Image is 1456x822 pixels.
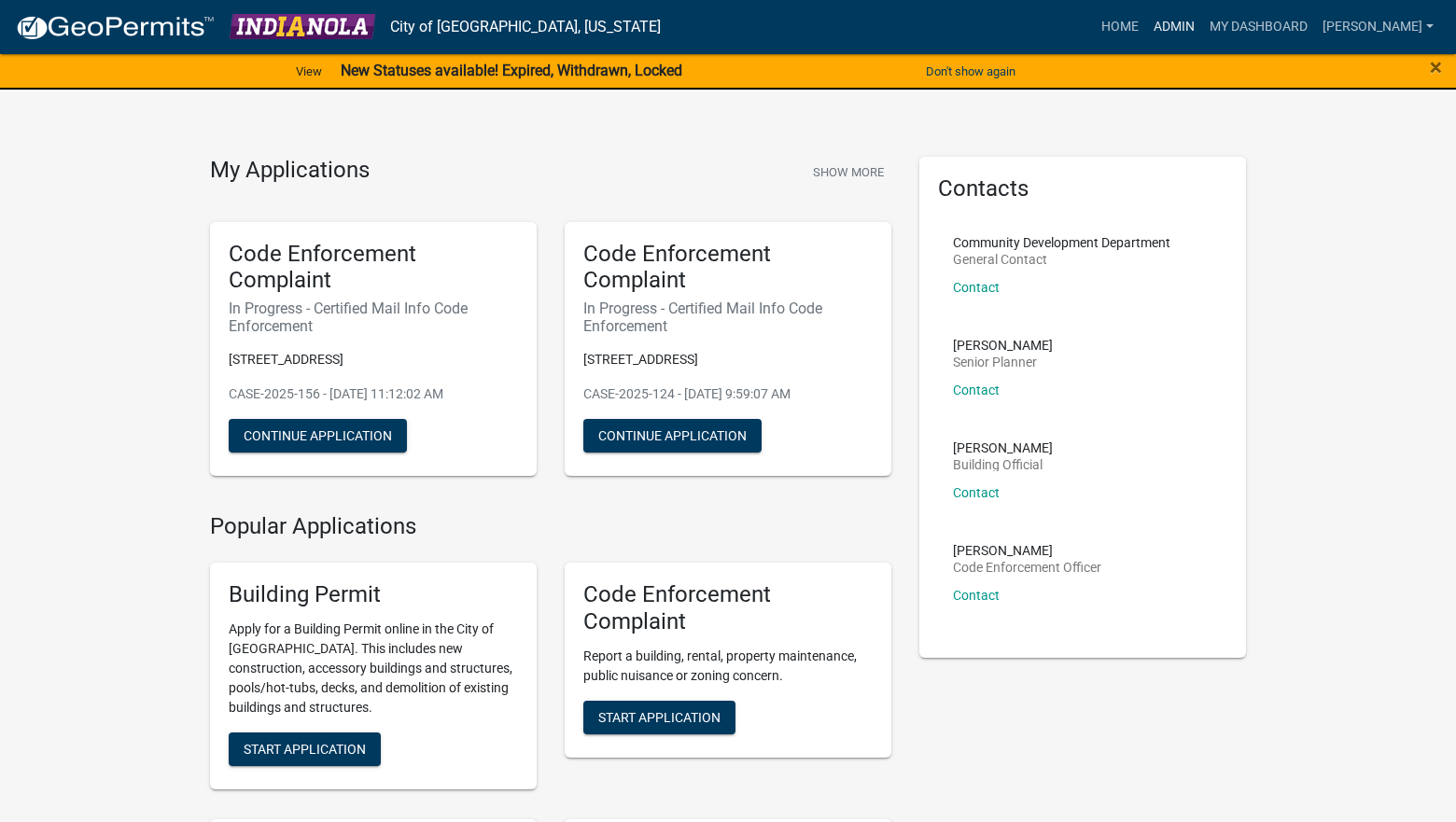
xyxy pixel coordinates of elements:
span: × [1430,54,1442,80]
button: Start Application [583,701,735,734]
p: Community Development Department [953,236,1170,249]
h5: Code Enforcement Complaint [583,241,873,295]
p: [PERSON_NAME] [953,544,1101,557]
a: Contact [953,588,1000,603]
h5: Contacts [938,175,1227,202]
a: View [288,56,329,87]
p: [STREET_ADDRESS] [229,350,518,369]
h5: Code Enforcement Complaint [583,581,873,635]
h5: Code Enforcement Complaint [229,241,518,295]
button: Don't show again [918,56,1023,87]
a: [PERSON_NAME] [1315,9,1441,45]
strong: New Statuses available! Expired, Withdrawn, Locked [341,62,682,79]
p: Building Official [953,458,1053,471]
button: Continue Application [229,419,407,453]
button: Close [1430,56,1442,78]
button: Show More [805,157,891,188]
span: Start Application [244,742,366,757]
span: Start Application [598,709,721,724]
h4: Popular Applications [210,513,891,540]
p: CASE-2025-124 - [DATE] 9:59:07 AM [583,384,873,404]
h4: My Applications [210,157,370,185]
button: Start Application [229,732,381,766]
a: Admin [1146,9,1202,45]
p: Apply for a Building Permit online in the City of [GEOGRAPHIC_DATA]. This includes new constructi... [229,620,518,718]
a: My Dashboard [1202,9,1315,45]
p: Code Enforcement Officer [953,561,1101,574]
a: Contact [953,383,1000,397]
button: Continue Application [583,419,762,453]
p: [PERSON_NAME] [953,441,1053,454]
h5: Building Permit [229,581,518,608]
p: Report a building, rental, property maintenance, public nuisance or zoning concern. [583,647,873,686]
a: Contact [953,485,1000,500]
a: Home [1094,9,1146,45]
p: CASE-2025-156 - [DATE] 11:12:02 AM [229,384,518,404]
p: General Contact [953,253,1170,266]
a: City of [GEOGRAPHIC_DATA], [US_STATE] [390,11,661,43]
p: [PERSON_NAME] [953,339,1053,352]
a: Contact [953,280,1000,295]
h6: In Progress - Certified Mail Info Code Enforcement [229,300,518,335]
p: [STREET_ADDRESS] [583,350,873,369]
img: City of Indianola, Iowa [230,14,375,39]
h6: In Progress - Certified Mail Info Code Enforcement [583,300,873,335]
p: Senior Planner [953,355,1053,369]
